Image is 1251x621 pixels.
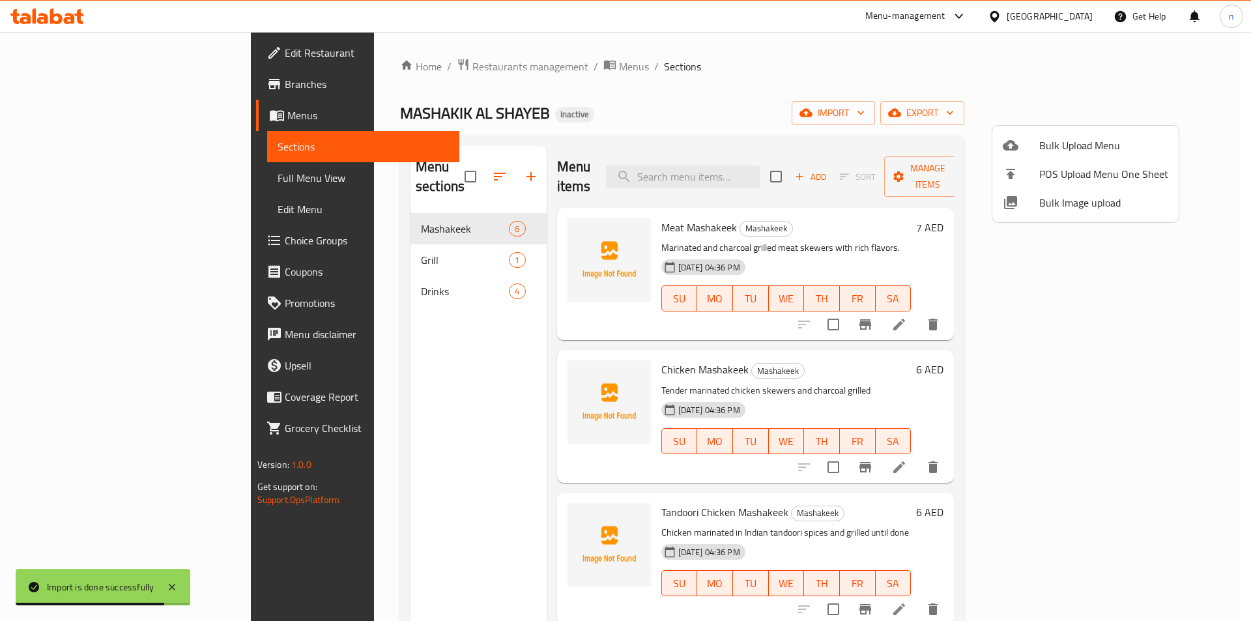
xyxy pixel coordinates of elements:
[1039,195,1168,210] span: Bulk Image upload
[1039,166,1168,182] span: POS Upload Menu One Sheet
[992,160,1179,188] li: POS Upload Menu One Sheet
[47,580,154,594] div: Import is done successfully
[992,131,1179,160] li: Upload bulk menu
[1039,137,1168,153] span: Bulk Upload Menu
